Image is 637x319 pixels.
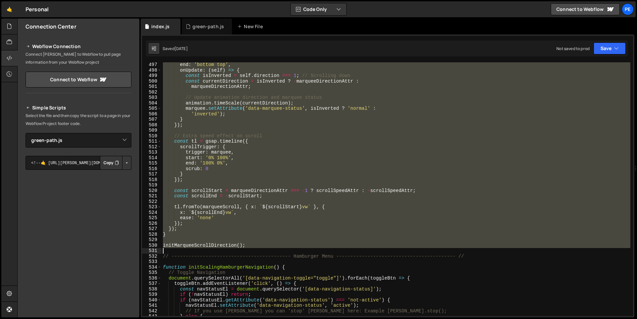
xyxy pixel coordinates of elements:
[142,287,162,292] div: 538
[142,259,162,265] div: 533
[142,193,162,199] div: 521
[142,281,162,287] div: 537
[142,139,162,144] div: 511
[142,177,162,183] div: 518
[26,181,132,240] iframe: YouTube video player
[26,23,76,30] h2: Connection Center
[26,156,131,170] textarea: <!--🤙 [URL][PERSON_NAME][DOMAIN_NAME]> <script>document.addEventListener("DOMContentLoaded", func...
[142,122,162,128] div: 508
[151,23,170,30] div: index.js
[142,144,162,150] div: 512
[142,237,162,243] div: 529
[142,292,162,297] div: 539
[142,100,162,106] div: 504
[142,210,162,216] div: 524
[291,3,346,15] button: Code Only
[142,155,162,161] div: 514
[142,166,162,172] div: 516
[142,232,162,237] div: 528
[622,3,634,15] a: Pe
[142,133,162,139] div: 510
[551,3,620,15] a: Connect to Webflow
[142,128,162,133] div: 509
[26,42,131,50] h2: Webflow Connection
[142,265,162,270] div: 534
[142,221,162,226] div: 526
[556,46,590,51] div: Not saved to prod
[142,297,162,303] div: 540
[142,62,162,68] div: 497
[142,199,162,205] div: 522
[142,117,162,122] div: 507
[142,308,162,314] div: 542
[142,73,162,79] div: 499
[1,1,18,17] a: 🤙
[26,112,131,128] p: Select the file and then copy the script to a page in your Webflow Project footer code.
[192,23,224,30] div: green-path.js
[26,72,131,88] a: Connect to Webflow
[26,104,131,112] h2: Simple Scripts
[142,248,162,254] div: 531
[26,5,48,13] div: Personal
[142,106,162,111] div: 505
[142,303,162,308] div: 541
[142,188,162,194] div: 520
[142,215,162,221] div: 525
[142,270,162,276] div: 535
[26,245,132,304] iframe: YouTube video player
[142,243,162,248] div: 530
[142,79,162,84] div: 500
[26,50,131,66] p: Connect [PERSON_NAME] to Webflow to pull page information from your Webflow project
[142,171,162,177] div: 517
[175,46,188,51] div: [DATE]
[142,111,162,117] div: 506
[100,156,131,170] div: Button group with nested dropdown
[142,254,162,259] div: 532
[237,23,265,30] div: New File
[594,42,626,54] button: Save
[142,84,162,90] div: 501
[142,150,162,155] div: 513
[142,68,162,73] div: 498
[142,276,162,281] div: 536
[142,204,162,210] div: 523
[142,160,162,166] div: 515
[142,226,162,232] div: 527
[142,95,162,100] div: 503
[142,90,162,95] div: 502
[142,182,162,188] div: 519
[163,46,188,51] div: Saved
[100,156,122,170] button: Copy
